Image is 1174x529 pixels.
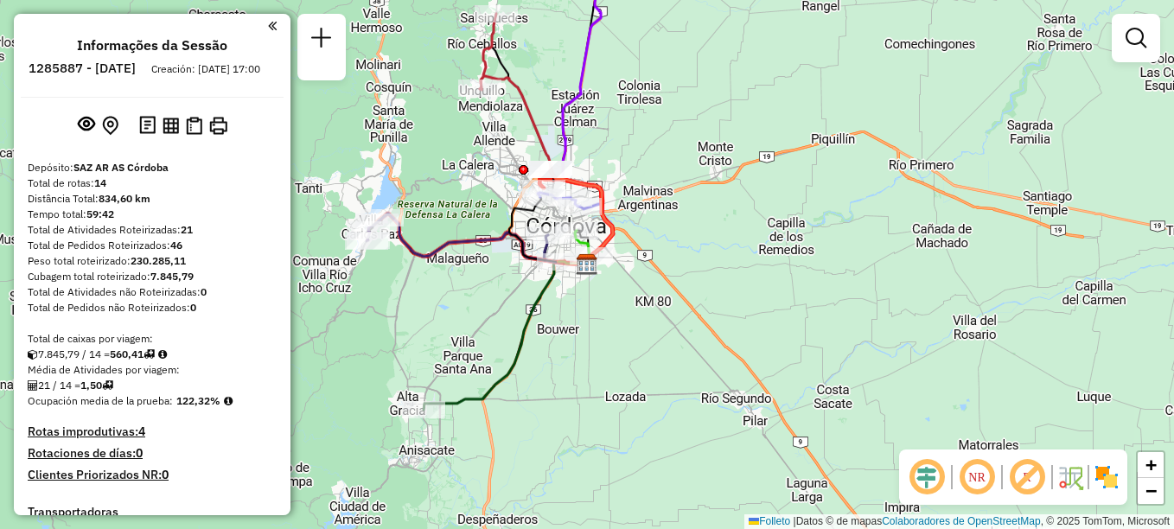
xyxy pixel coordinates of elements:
[158,349,167,360] i: Meta Caixas/viagem: 325,98 Diferença: 234,43
[28,424,277,439] h4: Rotas improdutivas:
[744,514,1174,529] div: Datos © de mapas , © 2025 TomTom, Microsoft
[1138,478,1164,504] a: Alejar
[159,113,182,137] button: Visualizar relatório de Roteirização
[170,239,182,252] strong: 46
[268,16,277,35] a: Clique aqui para minimizar o painel
[28,505,277,519] h4: Transportadoras
[224,396,233,406] em: Média calculada utilizando a maior ocupação (%Peso ou %Cubagem) de cada rota da sessão. Rotas cro...
[190,301,196,314] strong: 0
[138,424,145,439] strong: 4
[882,515,1040,527] a: Colaboradores de OpenStreetMap
[28,284,277,300] div: Total de Atividades não Roteirizadas:
[749,515,790,527] a: Folleto
[28,269,277,284] div: Cubagem total roteirizado:
[1119,21,1153,55] a: Exibir filtros
[28,222,277,238] div: Total de Atividades Roteirizadas:
[28,331,277,347] div: Total de caixas por viagem:
[1138,452,1164,478] a: Acercar
[99,192,150,205] strong: 834,60 km
[99,112,122,139] button: Centralizar mapa no depósito ou ponto de apoio
[181,223,193,236] strong: 21
[201,285,207,298] strong: 0
[28,468,277,482] h4: Clientes Priorizados NR:
[28,175,277,191] div: Total de rotas:
[1093,463,1120,491] img: Exibir/Ocultar setores
[28,394,173,407] span: Ocupación media de la prueba:
[206,113,231,138] button: Imprimir Rotas
[28,362,277,378] div: Média de Atividades por viagem:
[576,253,598,276] img: SAZ AR AS Cordoba
[28,238,277,253] div: Total de Pedidos Roteirizados:
[1145,480,1157,501] span: −
[1056,463,1084,491] img: Fluxo de ruas
[28,380,38,391] i: Total de Atividades
[28,191,277,207] div: Distância Total:
[28,207,277,222] div: Tempo total:
[94,176,106,189] strong: 14
[144,349,155,360] i: Total de rotas
[38,379,102,392] font: 21 / 14 =
[38,347,144,360] font: 7.845,79 / 14 =
[28,253,277,269] div: Peso total roteirizado:
[131,254,186,267] strong: 230.285,11
[1006,456,1048,498] span: Exibir rótulo
[136,112,159,139] button: Logs desbloquear sessão
[110,347,144,360] strong: 560,41
[304,21,339,60] a: Nova sessão e pesquisa
[29,61,136,76] h6: 1285887 - [DATE]
[162,467,169,482] strong: 0
[28,300,277,315] div: Total de Pedidos não Roteirizados:
[74,112,99,139] button: Exibir sessão original
[73,161,169,174] strong: SAZ AR AS Córdoba
[182,113,206,138] button: Visualizar Romaneio
[794,515,796,527] span: |
[28,349,38,360] i: Cubagem total roteirizado
[80,379,102,392] strong: 1,50
[77,37,227,54] h4: Informações da Sessão
[144,61,267,77] div: Creación: [DATE] 17:00
[136,445,143,461] strong: 0
[102,380,113,391] i: Total de rotas
[150,270,194,283] strong: 7.845,79
[28,446,277,461] h4: Rotaciones de días:
[86,207,114,220] strong: 59:42
[176,394,220,407] strong: 122,32%
[28,160,277,175] div: Depósito:
[956,456,998,498] span: Ocultar NR
[906,456,947,498] span: Ocultar deslocamento
[1145,454,1157,475] span: +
